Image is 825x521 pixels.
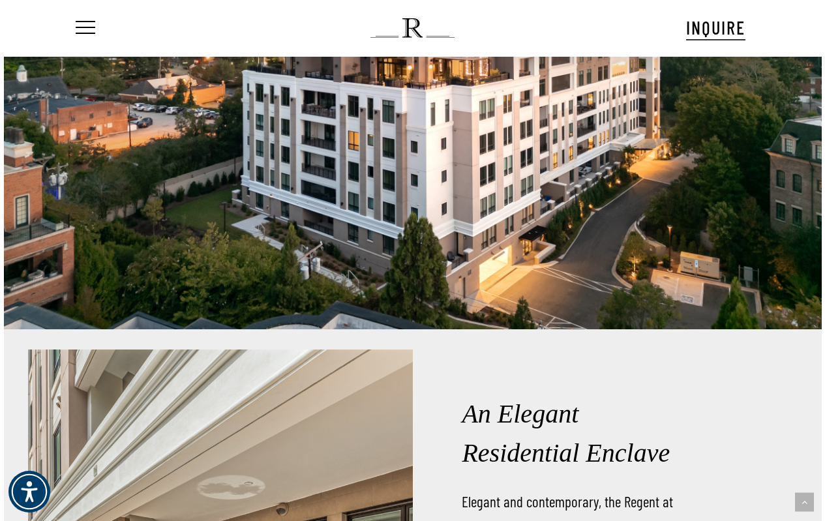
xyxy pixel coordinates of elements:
div: Accessibility Menu [8,471,50,513]
h2: An Elegant Residential Enclave [462,394,697,473]
a: Back to top [795,493,814,512]
span: INQUIRE [686,16,745,38]
a: Navigation Menu [73,22,95,35]
img: The Regent [370,18,455,38]
a: INQUIRE [686,15,745,40]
